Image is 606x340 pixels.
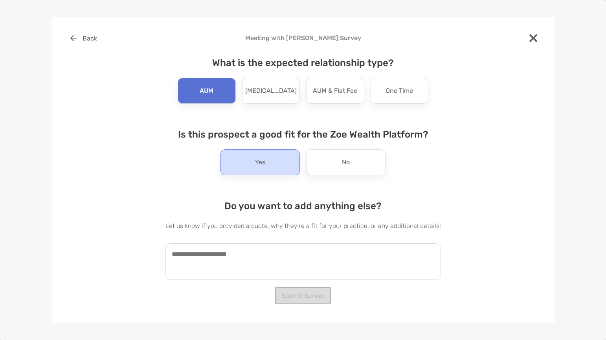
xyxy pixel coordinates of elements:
h4: Meeting with [PERSON_NAME] Survey [64,34,542,42]
p: AUM & Flat Fee [313,85,357,97]
button: Back [64,29,103,47]
p: Yes [255,156,265,169]
img: close modal [529,34,537,42]
p: One Time [386,85,413,97]
h4: Is this prospect a good fit for the Zoe Wealth Platform? [165,129,441,140]
h4: What is the expected relationship type? [165,57,441,68]
img: button icon [70,35,77,41]
p: AUM [200,85,213,97]
p: [MEDICAL_DATA] [245,85,297,97]
p: Let us know if you provided a quote, why they're a fit for your practice, or any additional details! [165,221,441,231]
h4: Do you want to add anything else? [165,200,441,211]
p: No [342,156,350,169]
